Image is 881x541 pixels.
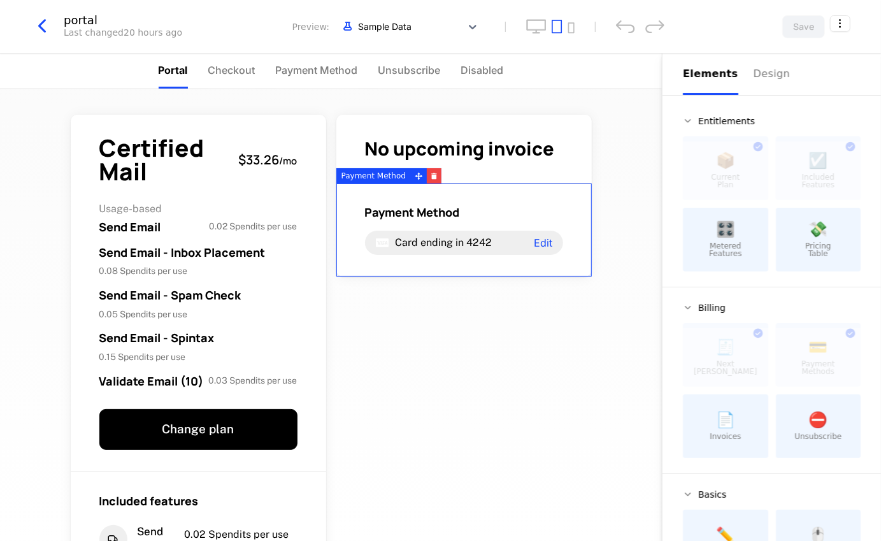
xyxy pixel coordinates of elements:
button: Select action [830,15,850,32]
span: Unsubscribe [794,433,842,440]
span: Included features [99,493,199,509]
span: Certified Mail [99,136,229,184]
span: ⛔️ [808,412,827,428]
span: $33.26 [239,151,280,168]
span: 4242 [467,236,492,249]
div: Payment Method [336,168,411,184]
span: Pricing Table [805,242,831,257]
div: portal [64,15,182,26]
i: visa [375,235,390,250]
span: Validate Email (10) [99,373,204,389]
div: Design [754,66,794,82]
span: Basics [698,490,726,499]
span: Payment Method [365,205,460,220]
span: 🎛️ [716,222,735,237]
span: Usage-based [99,204,297,214]
div: Elements [683,66,738,82]
button: Save [782,15,825,38]
span: No upcoming invoice [365,136,555,161]
div: redo [645,20,664,33]
sub: / mo [280,154,297,168]
span: 0.05 Spendits per use [99,308,188,321]
span: Invoices [710,433,741,440]
span: Card ending in [396,236,464,249]
span: Billing [698,303,726,312]
button: tablet [552,19,562,34]
span: Entitlements [698,117,755,126]
span: Send Email - Spam Check [99,287,241,303]
span: Unsubscribe [378,62,441,78]
span: Send Email [99,219,161,234]
span: 0.02 Spendits per use [210,220,297,233]
div: Choose Sub Page [683,54,861,95]
span: Edit [534,238,553,248]
span: Metered Features [709,242,742,257]
button: desktop [526,19,547,34]
span: 📄 [716,412,735,428]
span: Disabled [461,62,504,78]
span: 0.08 Spendits per use [99,265,188,277]
div: undo [616,20,635,33]
button: mobile [568,22,575,34]
span: 💸 [808,222,827,237]
span: 0.03 Spendits per use [209,375,297,387]
span: Send Email - Spintax [99,330,215,345]
button: Change plan [99,409,297,450]
span: 0.15 Spendits per use [99,351,186,363]
span: Payment Method [276,62,358,78]
span: Preview: [292,20,329,33]
span: Portal [159,62,188,78]
span: Send Email - Inbox Placement [99,245,266,260]
span: 0.02 Spendits per use [184,528,289,540]
div: Last changed 20 hours ago [64,26,182,39]
span: Checkout [208,62,255,78]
